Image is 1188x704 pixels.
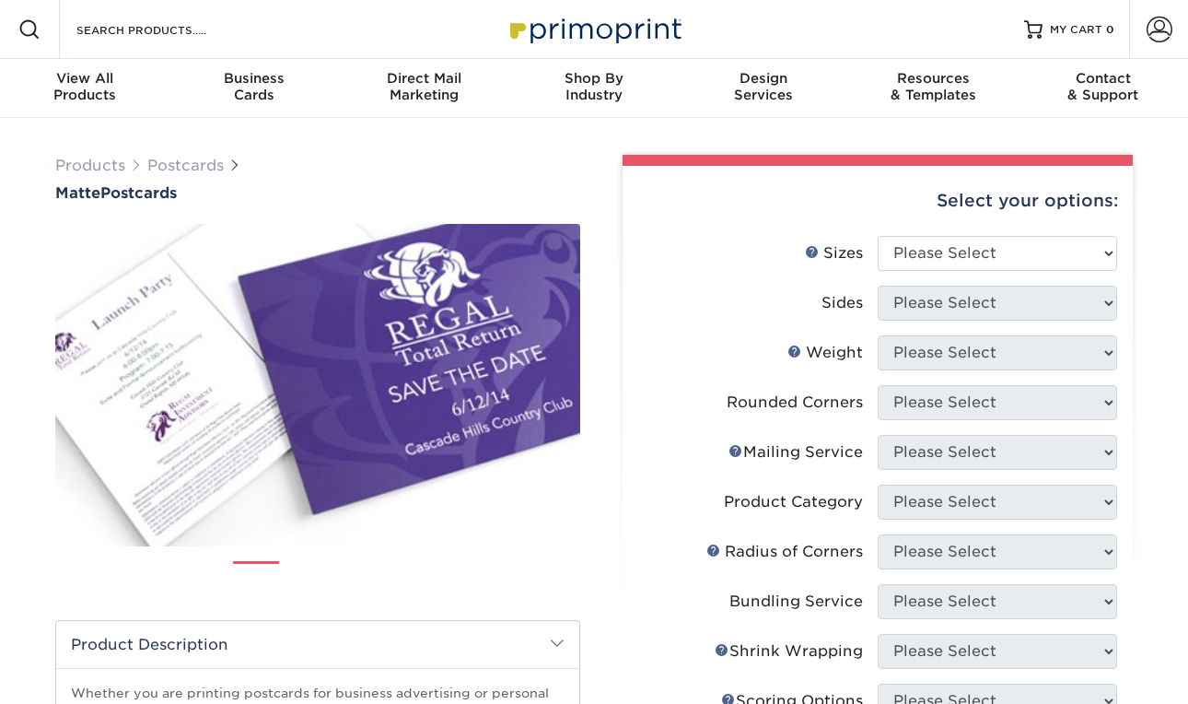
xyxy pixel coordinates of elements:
div: Rounded Corners [727,392,863,414]
img: Postcards 03 [356,554,402,600]
img: Postcards 02 [295,554,341,600]
a: Direct MailMarketing [340,59,509,118]
a: Products [55,157,125,174]
div: Select your options: [637,166,1118,236]
div: Bundling Service [729,591,863,613]
div: Sizes [805,242,863,264]
span: Direct Mail [340,70,509,87]
span: Resources [848,70,1018,87]
a: Shop ByIndustry [509,59,679,118]
div: Cards [169,70,339,103]
div: & Support [1019,70,1188,103]
img: Postcards 01 [233,555,279,601]
span: Design [679,70,848,87]
span: Shop By [509,70,679,87]
input: SEARCH PRODUCTS..... [75,18,254,41]
span: 0 [1106,23,1114,36]
img: Primoprint [502,9,686,49]
div: Product Category [724,491,863,513]
a: DesignServices [679,59,848,118]
div: Industry [509,70,679,103]
div: Weight [787,342,863,364]
div: Sides [821,292,863,314]
div: & Templates [848,70,1018,103]
div: Marketing [340,70,509,103]
span: MY CART [1050,22,1102,38]
a: Postcards [147,157,224,174]
a: Contact& Support [1019,59,1188,118]
img: Matte 01 [55,204,580,567]
span: Business [169,70,339,87]
span: Matte [55,184,100,202]
span: Contact [1019,70,1188,87]
div: Shrink Wrapping [715,640,863,663]
div: Services [679,70,848,103]
div: Radius of Corners [706,541,863,563]
div: Mailing Service [728,441,863,463]
h1: Postcards [55,184,580,202]
h2: Product Description [56,621,579,668]
a: BusinessCards [169,59,339,118]
a: Resources& Templates [848,59,1018,118]
a: MattePostcards [55,184,580,202]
